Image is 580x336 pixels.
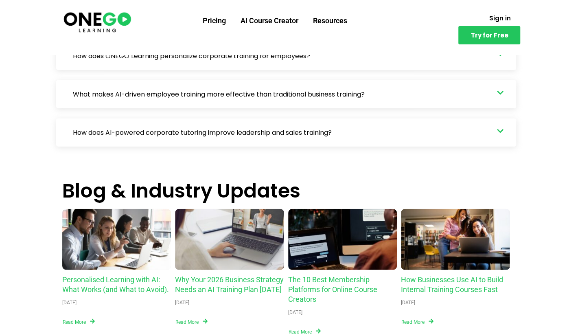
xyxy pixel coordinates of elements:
[489,15,510,21] span: Sign in
[458,26,520,44] a: Try for Free
[306,10,355,31] a: Resources
[73,127,336,138] span: How does AI-powered corporate tutoring improve leadership and sales training?
[73,89,369,100] span: What makes AI-driven employee training more effective than traditional business training?
[479,10,520,26] a: Sign in
[175,299,189,307] div: [DATE]
[233,10,306,31] a: AI Course Creator
[288,275,377,303] a: The 10 Best Membership Platforms for Online Course Creators
[288,308,302,316] div: [DATE]
[175,318,208,327] a: Read More
[56,119,516,147] a: How does AI-powered corporate tutoring improve leadership and sales training?
[62,181,510,201] h2: Blog & Industry Updates
[56,42,516,70] a: How does ONEGO Learning personalize corporate training for employees?
[288,209,397,270] a: The 10 Best Membership Platforms for Online Course Creators
[56,80,516,108] a: What makes AI-driven employee training more effective than traditional business training?
[62,209,171,270] a: Personalised Learning with AI: What Works (and What to Avoid).
[195,10,233,31] a: Pricing
[471,32,508,38] span: Try for Free
[401,209,510,270] a: How Businesses Use AI to Build Internal Training Courses Fast
[62,299,77,307] div: [DATE]
[62,318,95,327] a: Read More
[175,275,284,294] a: Why Your 2026 Business Strategy Needs an AI Training Plan [DATE]
[175,209,284,270] a: Why Your 2026 Business Strategy Needs an AI Training Plan Today
[62,275,169,294] a: Personalised Learning with AI: What Works (and What to Avoid).
[73,51,314,61] span: How does ONEGO Learning personalize corporate training for employees?
[401,299,415,307] div: [DATE]
[401,275,503,294] a: How Businesses Use AI to Build Internal Training Courses Fast
[401,318,434,327] a: Read More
